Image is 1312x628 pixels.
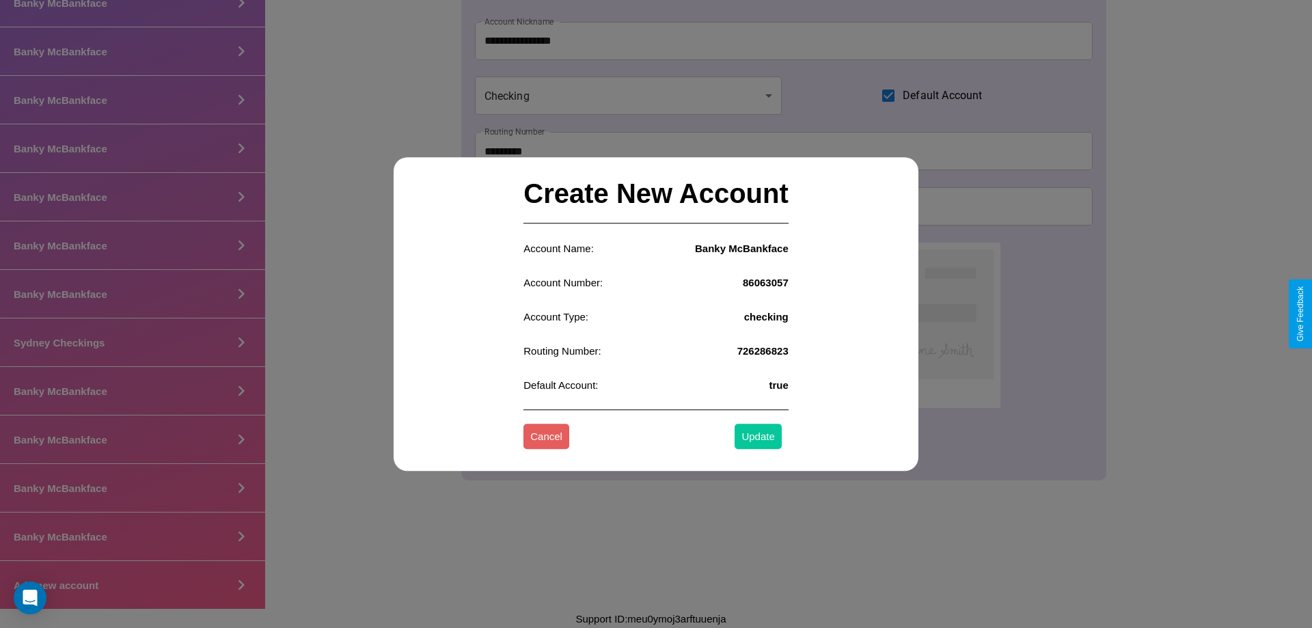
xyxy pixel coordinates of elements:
p: Account Type: [523,308,588,326]
p: Default Account: [523,376,598,394]
h4: true [769,379,788,391]
div: Give Feedback [1296,286,1305,342]
h4: 726286823 [737,345,789,357]
h4: checking [744,311,789,323]
p: Routing Number: [523,342,601,360]
h4: 86063057 [743,277,789,288]
h2: Create New Account [523,165,789,223]
p: Account Name: [523,239,594,258]
p: Account Number: [523,273,603,292]
button: Update [735,424,781,450]
div: Open Intercom Messenger [14,582,46,614]
h4: Banky McBankface [695,243,789,254]
button: Cancel [523,424,569,450]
